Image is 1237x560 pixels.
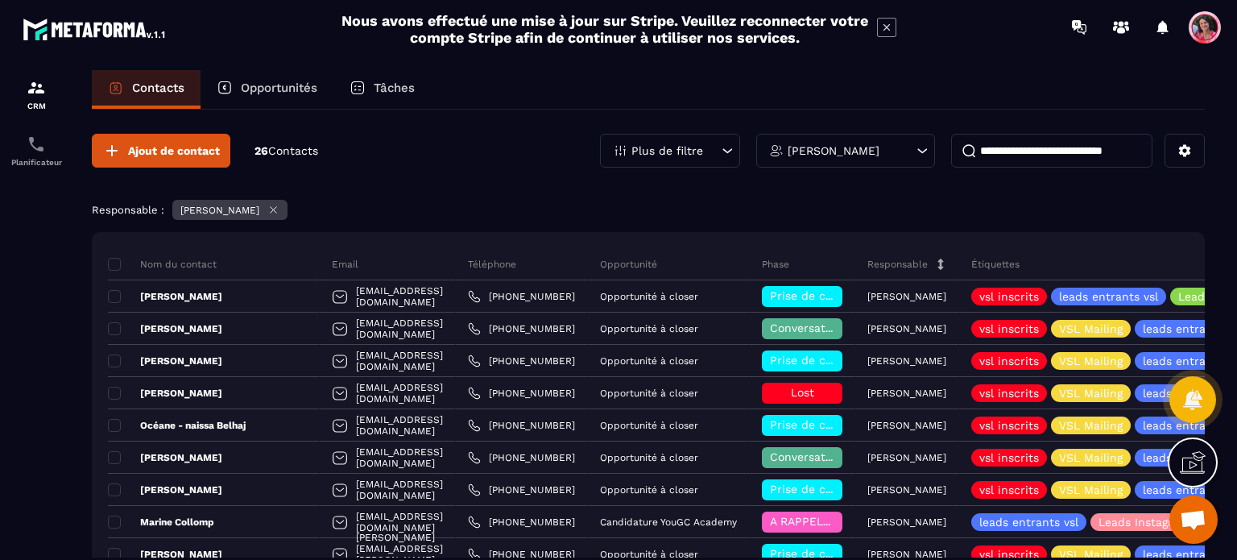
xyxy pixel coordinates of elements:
p: Opportunité à closer [600,484,698,496]
p: Responsable : [92,204,164,216]
p: VSL Mailing [1059,323,1123,334]
p: Leads Instagram [1098,516,1189,528]
button: Ajout de contact [92,134,230,168]
p: leads entrants vsl [1059,291,1158,302]
p: Téléphone [468,258,516,271]
p: [PERSON_NAME] [180,205,259,216]
span: Contacts [268,144,318,157]
p: [PERSON_NAME] [108,451,222,464]
a: formationformationCRM [4,66,68,122]
p: vsl inscrits [979,549,1039,560]
p: [PERSON_NAME] [867,420,946,431]
p: Marine Collomp [108,516,214,529]
a: Tâches [333,70,431,109]
span: Conversation en cours [770,321,895,334]
p: Étiquettes [971,258,1020,271]
a: [PHONE_NUMBER] [468,451,575,464]
a: Contacts [92,70,201,109]
p: VSL Mailing [1059,420,1123,431]
a: [PHONE_NUMBER] [468,419,575,432]
a: [PHONE_NUMBER] [468,387,575,400]
p: Email [332,258,358,271]
p: vsl inscrits [979,291,1039,302]
p: Tâches [374,81,415,95]
p: Leads ADS [1178,291,1236,302]
p: [PERSON_NAME] [867,516,946,528]
p: [PERSON_NAME] [867,549,946,560]
p: Opportunité à closer [600,452,698,463]
p: Opportunité à closer [600,388,698,399]
img: formation [27,78,46,97]
span: Lost [791,386,814,399]
p: [PERSON_NAME] [108,355,222,367]
p: [PERSON_NAME] [867,291,946,302]
a: Opportunités [201,70,333,109]
p: Opportunité à closer [600,549,698,560]
p: VSL Mailing [1059,549,1123,560]
p: Opportunité à closer [600,291,698,302]
p: Océane - naissa Belhaj [108,419,246,432]
p: [PERSON_NAME] [867,355,946,367]
p: [PERSON_NAME] [867,388,946,399]
p: [PERSON_NAME] [108,483,222,496]
p: vsl inscrits [979,388,1039,399]
span: Prise de contact effectuée [770,289,919,302]
p: VSL Mailing [1059,388,1123,399]
span: Conversation en cours [770,450,895,463]
div: Ouvrir le chat [1169,496,1218,544]
p: Opportunité à closer [600,323,698,334]
img: logo [23,15,168,44]
p: [PERSON_NAME] [867,484,946,496]
p: [PERSON_NAME] [108,290,222,303]
p: Contacts [132,81,184,95]
p: leads entrants vsl [979,516,1078,528]
p: CRM [4,102,68,110]
span: Ajout de contact [128,143,220,159]
a: schedulerschedulerPlanificateur [4,122,68,179]
a: [PHONE_NUMBER] [468,355,575,367]
p: vsl inscrits [979,420,1039,431]
span: A RAPPELER/GHOST/NO SHOW✖️ [770,515,952,528]
p: VSL Mailing [1059,355,1123,367]
p: Opportunité à closer [600,420,698,431]
p: Opportunité à closer [600,355,698,367]
p: 26 [254,143,318,159]
p: Opportunité [600,258,657,271]
p: Opportunités [241,81,317,95]
p: vsl inscrits [979,355,1039,367]
img: scheduler [27,135,46,154]
a: [PHONE_NUMBER] [468,290,575,303]
p: vsl inscrits [979,323,1039,334]
p: [PERSON_NAME] [788,145,879,156]
p: Phase [762,258,789,271]
p: VSL Mailing [1059,484,1123,496]
p: Nom du contact [108,258,217,271]
span: Prise de contact effectuée [770,483,919,496]
p: [PERSON_NAME] [108,322,222,335]
a: [PHONE_NUMBER] [468,516,575,529]
h2: Nous avons effectué une mise à jour sur Stripe. Veuillez reconnecter votre compte Stripe afin de ... [341,12,869,46]
p: Plus de filtre [631,145,703,156]
p: [PERSON_NAME] [867,452,946,463]
span: Prise de contact effectuée [770,354,919,367]
p: [PERSON_NAME] [867,323,946,334]
span: Prise de contact effectuée [770,418,919,431]
p: Candidature YouGC Academy [600,516,737,528]
a: [PHONE_NUMBER] [468,322,575,335]
a: [PHONE_NUMBER] [468,483,575,496]
p: Responsable [867,258,928,271]
p: Planificateur [4,158,68,167]
p: [PERSON_NAME] [108,387,222,400]
p: vsl inscrits [979,484,1039,496]
span: Prise de contact effectuée [770,547,919,560]
p: VSL Mailing [1059,452,1123,463]
p: vsl inscrits [979,452,1039,463]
